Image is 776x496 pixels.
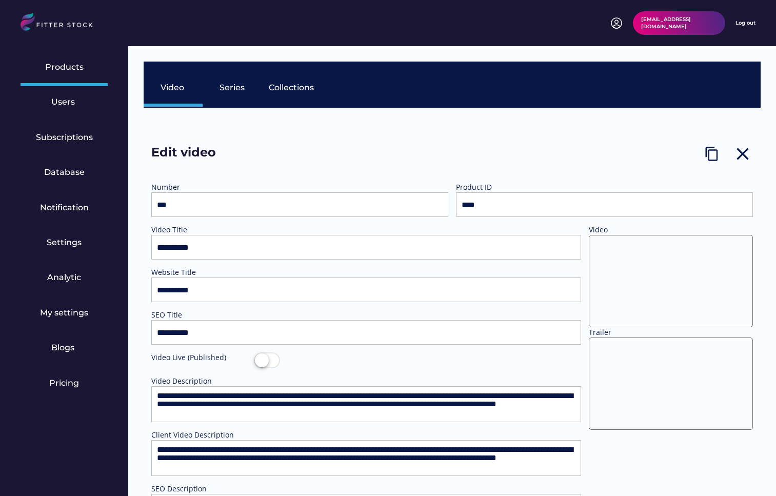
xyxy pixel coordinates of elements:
[269,82,314,93] div: Collections
[151,430,254,440] div: Client Video Description
[21,13,102,34] img: LOGO.svg
[733,455,766,486] iframe: chat widget
[641,16,717,30] div: [EMAIL_ADDRESS][DOMAIN_NAME]
[456,182,559,192] div: Product ID
[732,144,753,164] button: close
[51,96,77,108] div: Users
[49,378,79,389] div: Pricing
[45,62,84,73] div: Products
[610,17,623,29] img: profile-circle.svg
[589,327,691,338] div: Trailer
[151,144,254,167] div: Edit video
[151,352,254,363] div: Video Live (Published)
[40,307,88,319] div: My settings
[151,376,254,386] div: Video Description
[51,342,77,353] div: Blogs
[47,272,81,283] div: Analytic
[151,484,254,494] div: SEO Description
[161,82,186,93] div: Video
[44,167,85,178] div: Database
[589,225,691,235] div: Video
[47,237,82,248] div: Settings
[40,202,89,213] div: Notification
[151,182,254,192] div: Number
[735,19,755,27] div: Log out
[151,310,254,320] div: SEO Title
[36,132,93,143] div: Subscriptions
[151,267,254,277] div: Website Title
[151,225,254,235] div: Video Title
[220,82,245,93] div: Series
